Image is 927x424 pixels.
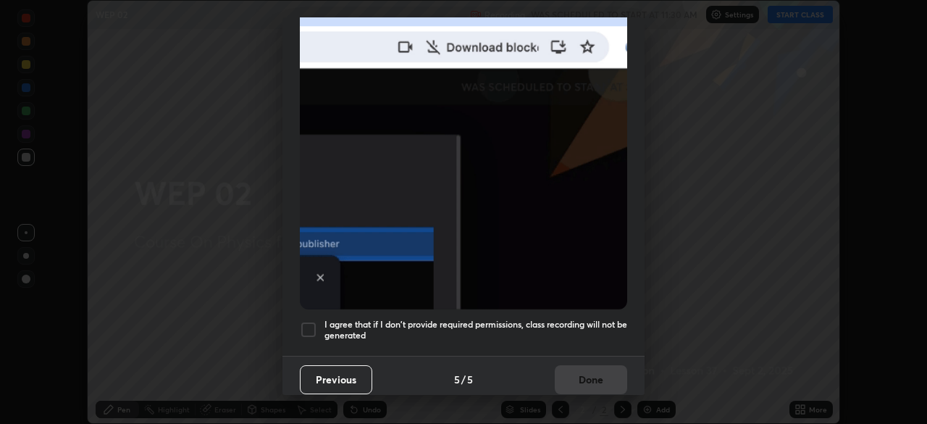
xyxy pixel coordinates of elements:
[461,372,466,387] h4: /
[467,372,473,387] h4: 5
[300,365,372,394] button: Previous
[324,319,627,341] h5: I agree that if I don't provide required permissions, class recording will not be generated
[454,372,460,387] h4: 5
